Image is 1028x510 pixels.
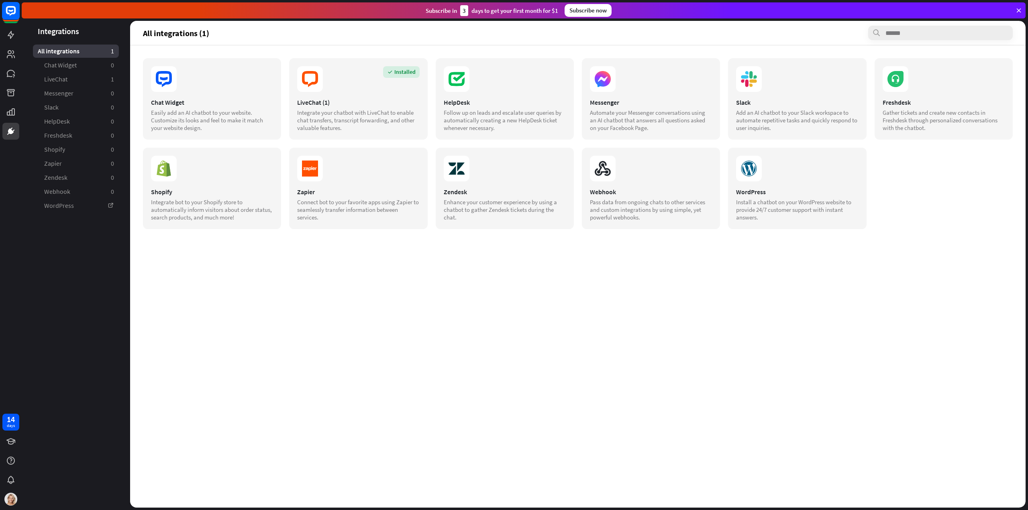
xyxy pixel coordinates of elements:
span: HelpDesk [44,117,70,126]
div: 3 [460,5,468,16]
aside: 0 [111,89,114,98]
div: Installed [383,66,420,78]
div: 14 [7,416,15,423]
div: Messenger [590,98,712,106]
div: Freshdesk [883,98,1005,106]
aside: 1 [111,75,114,83]
div: Connect bot to your favorite apps using Zapier to seamlessly transfer information between services. [297,198,419,221]
div: Slack [736,98,858,106]
a: Zapier 0 [33,157,119,170]
aside: 1 [111,47,114,55]
div: Zapier [297,188,419,196]
span: All integrations [38,47,80,55]
div: Add an AI chatbot to your Slack workspace to automate repetitive tasks and quickly respond to use... [736,109,858,132]
aside: 0 [111,187,114,196]
a: Webhook 0 [33,185,119,198]
a: Freshdesk 0 [33,129,119,142]
aside: 0 [111,131,114,140]
div: Enhance your customer experience by using a chatbot to gather Zendesk tickets during the chat. [444,198,566,221]
aside: 0 [111,173,114,182]
a: 14 days [2,414,19,431]
span: Zendesk [44,173,67,182]
header: Integrations [22,26,130,37]
button: Open LiveChat chat widget [6,3,31,27]
a: Messenger 0 [33,87,119,100]
aside: 0 [111,145,114,154]
div: Follow up on leads and escalate user queries by automatically creating a new HelpDesk ticket when... [444,109,566,132]
span: Slack [44,103,59,112]
a: HelpDesk 0 [33,115,119,128]
div: HelpDesk [444,98,566,106]
aside: 0 [111,103,114,112]
div: Chat Widget [151,98,273,106]
section: All integrations (1) [143,26,1013,40]
aside: 0 [111,117,114,126]
div: Webhook [590,188,712,196]
div: Subscribe now [565,4,612,17]
div: LiveChat (1) [297,98,419,106]
a: WordPress [33,199,119,212]
div: Integrate your chatbot with LiveChat to enable chat transfers, transcript forwarding, and other v... [297,109,419,132]
div: Subscribe in days to get your first month for $1 [426,5,558,16]
span: Messenger [44,89,73,98]
span: Webhook [44,187,70,196]
aside: 0 [111,159,114,168]
div: Easily add an AI chatbot to your website. Customize its looks and feel to make it match your webs... [151,109,273,132]
div: Gather tickets and create new contacts in Freshdesk through personalized conversations with the c... [883,109,1005,132]
div: Automate your Messenger conversations using an AI chatbot that answers all questions asked on you... [590,109,712,132]
aside: 0 [111,61,114,69]
a: Zendesk 0 [33,171,119,184]
div: Shopify [151,188,273,196]
div: Pass data from ongoing chats to other services and custom integrations by using simple, yet power... [590,198,712,221]
a: Chat Widget 0 [33,59,119,72]
span: Chat Widget [44,61,77,69]
div: Zendesk [444,188,566,196]
span: Freshdesk [44,131,72,140]
span: Zapier [44,159,62,168]
a: Shopify 0 [33,143,119,156]
div: Install a chatbot on your WordPress website to provide 24/7 customer support with instant answers. [736,198,858,221]
span: Shopify [44,145,65,154]
a: Slack 0 [33,101,119,114]
div: Integrate bot to your Shopify store to automatically inform visitors about order status, search p... [151,198,273,221]
span: LiveChat [44,75,67,83]
div: WordPress [736,188,858,196]
a: LiveChat 1 [33,73,119,86]
div: days [7,423,15,429]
